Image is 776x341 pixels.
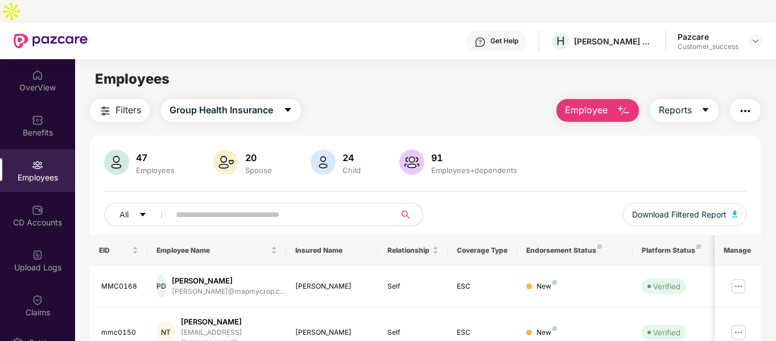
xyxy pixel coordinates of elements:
div: Customer_success [678,42,738,51]
div: Pazcare [678,31,738,42]
div: [PERSON_NAME] AGROTECH SOLUTIONS PRIVATE LIMITED [574,36,654,47]
img: svg+xml;base64,PHN2ZyBpZD0iSGVscC0zMngzMiIgeG1sbnM9Imh0dHA6Ly93d3cudzMub3JnLzIwMDAvc3ZnIiB3aWR0aD... [474,36,486,48]
th: Manage [715,235,761,266]
th: Employee Name [147,235,286,266]
span: EID [99,246,130,255]
img: svg+xml;base64,PHN2ZyBpZD0iRHJvcGRvd24tMzJ4MzIiIHhtbG5zPSJodHRwOi8vd3d3LnczLm9yZy8yMDAwL3N2ZyIgd2... [751,36,760,46]
span: Employee Name [156,246,269,255]
img: manageButton [729,277,748,295]
th: EID [90,235,148,266]
img: New Pazcare Logo [14,34,88,48]
span: Relationship [387,246,430,255]
th: Relationship [378,235,448,266]
div: Get Help [490,36,518,46]
span: H [556,34,565,48]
